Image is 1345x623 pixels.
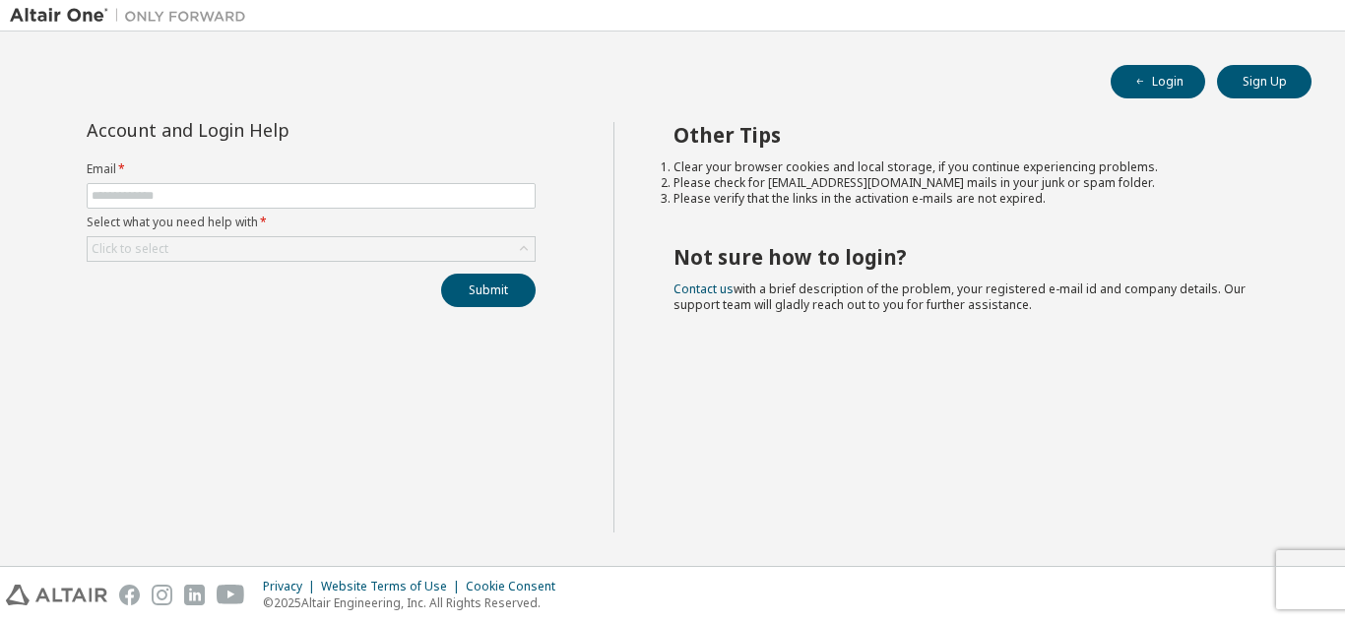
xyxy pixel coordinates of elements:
[441,274,536,307] button: Submit
[673,191,1277,207] li: Please verify that the links in the activation e-mails are not expired.
[321,579,466,594] div: Website Terms of Use
[87,161,536,177] label: Email
[1111,65,1205,98] button: Login
[217,585,245,605] img: youtube.svg
[673,175,1277,191] li: Please check for [EMAIL_ADDRESS][DOMAIN_NAME] mails in your junk or spam folder.
[88,237,535,261] div: Click to select
[673,244,1277,270] h2: Not sure how to login?
[119,585,140,605] img: facebook.svg
[6,585,107,605] img: altair_logo.svg
[263,579,321,594] div: Privacy
[92,241,168,257] div: Click to select
[87,122,446,138] div: Account and Login Help
[152,585,172,605] img: instagram.svg
[673,122,1277,148] h2: Other Tips
[673,159,1277,175] li: Clear your browser cookies and local storage, if you continue experiencing problems.
[673,280,1246,313] span: with a brief description of the problem, your registered e-mail id and company details. Our suppo...
[184,585,205,605] img: linkedin.svg
[1217,65,1312,98] button: Sign Up
[466,579,567,594] div: Cookie Consent
[10,6,256,26] img: Altair One
[87,215,536,230] label: Select what you need help with
[263,594,567,611] p: © 2025 Altair Engineering, Inc. All Rights Reserved.
[673,280,734,297] a: Contact us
